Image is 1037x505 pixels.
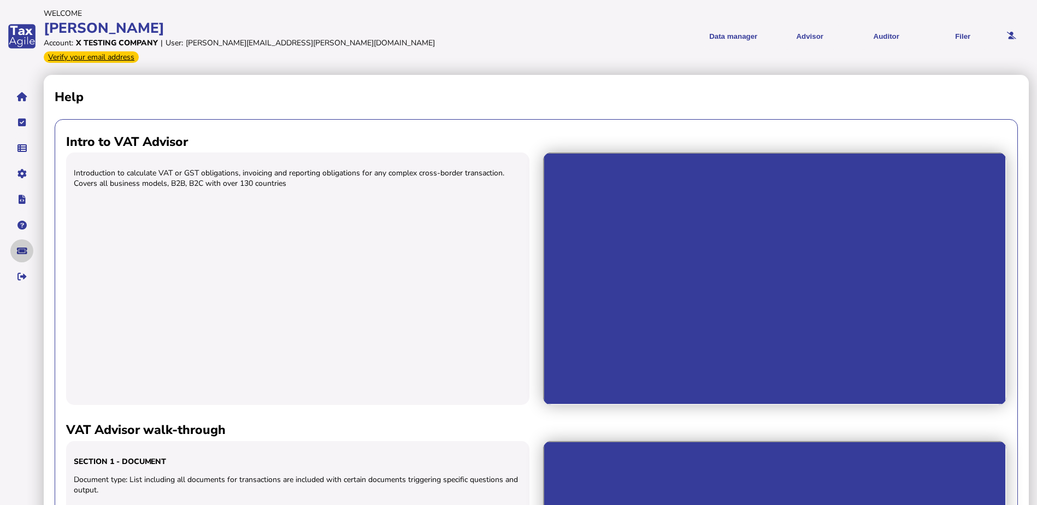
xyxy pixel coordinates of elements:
button: Auditor [852,23,921,50]
div: | [161,38,163,48]
button: Tasks [10,111,33,134]
button: Developer hub links [10,188,33,211]
button: Shows a dropdown of Data manager options [699,23,768,50]
h3: Section 1 - Document [74,456,522,467]
button: Shows a dropdown of VAT Advisor options [775,23,844,50]
menu: navigate products [523,23,998,50]
p: Introduction to calculate VAT or GST obligations, invoicing and reporting obligations for any com... [74,168,522,189]
button: Sign out [10,265,33,288]
div: Account: [44,38,73,48]
iframe: Intro to VAT Advisor - cross-border transaction calculations, invoicing & reporting [543,152,1006,405]
i: Email needs to be verified [1007,32,1016,39]
button: Manage settings [10,162,33,185]
p: Document type: List including all documents for transactions are included with certain documents ... [74,474,522,495]
h2: Help [55,89,1018,105]
h2: VAT Advisor walk-through [66,421,1006,438]
i: Data manager [17,148,27,149]
div: Verify your email address [44,51,139,63]
button: Filer [928,23,997,50]
div: User: [166,38,183,48]
h2: Intro to VAT Advisor [66,133,1006,150]
button: Help pages [10,214,33,237]
button: Raise a support ticket [10,239,33,262]
div: X Testing Company [76,38,158,48]
div: [PERSON_NAME] [44,19,518,38]
button: Data manager [10,137,33,160]
button: Home [10,85,33,108]
div: [PERSON_NAME][EMAIL_ADDRESS][PERSON_NAME][DOMAIN_NAME] [186,38,435,48]
div: Welcome [44,8,518,19]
